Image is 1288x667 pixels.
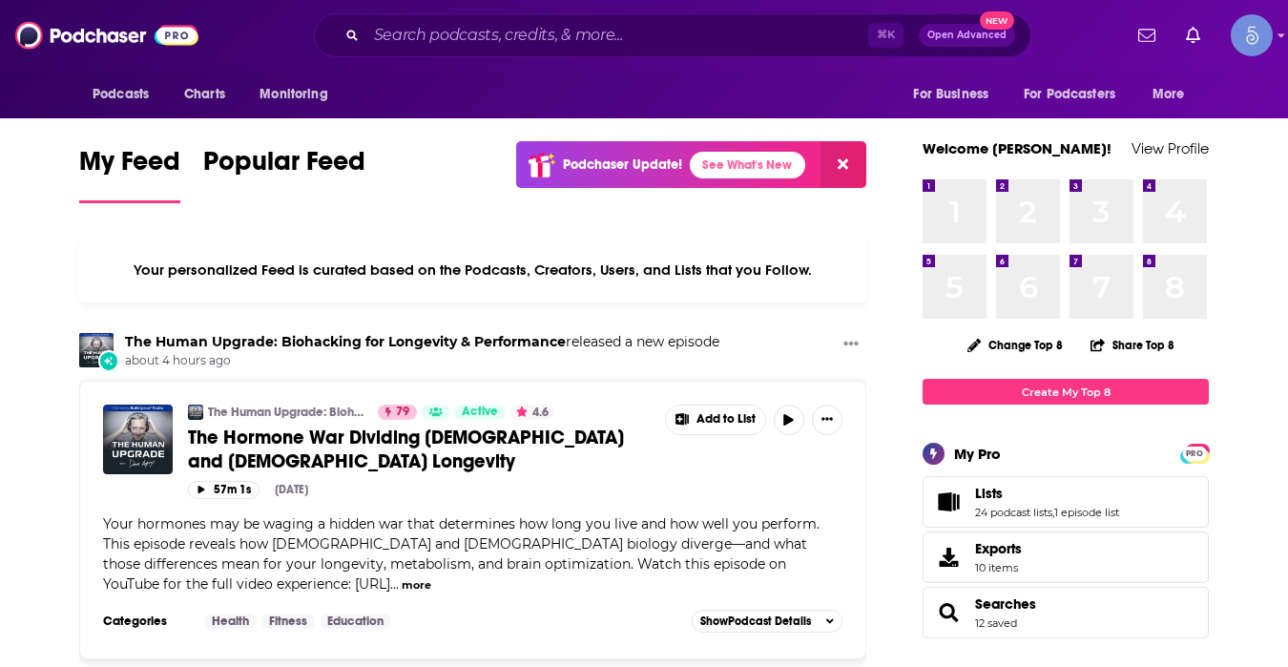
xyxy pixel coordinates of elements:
button: open menu [246,76,352,113]
a: Lists [929,489,967,515]
span: Your hormones may be waging a hidden war that determines how long you live and how well you perfo... [103,515,820,593]
a: 12 saved [975,616,1017,630]
a: Popular Feed [203,145,365,203]
a: 24 podcast lists [975,506,1052,519]
span: Charts [184,81,225,108]
span: 10 items [975,561,1022,574]
a: Welcome [PERSON_NAME]! [923,139,1111,157]
a: See What's New [690,152,805,178]
a: The Human Upgrade: Biohacking for Longevity & Performance [125,333,566,350]
span: Lists [975,485,1003,502]
img: User Profile [1231,14,1273,56]
span: , [1052,506,1054,519]
a: Show notifications dropdown [1178,19,1208,52]
span: Exports [975,540,1022,557]
button: open menu [1011,76,1143,113]
button: Show More Button [666,406,765,434]
button: Change Top 8 [956,333,1074,357]
div: New Episode [98,350,119,371]
a: 79 [378,405,417,420]
button: Show More Button [812,405,842,435]
a: Education [320,614,391,629]
span: Exports [929,544,967,571]
img: The Human Upgrade: Biohacking for Longevity & Performance [79,333,114,367]
span: ... [390,575,399,593]
span: Logged in as Spiral5-G1 [1231,14,1273,56]
span: For Podcasters [1024,81,1115,108]
span: The Hormone War Dividing [DEMOGRAPHIC_DATA] and [DEMOGRAPHIC_DATA] Longevity [188,426,624,473]
img: The Hormone War Dividing Female and Male Longevity [103,405,173,474]
div: Your personalized Feed is curated based on the Podcasts, Creators, Users, and Lists that you Follow. [79,238,866,302]
img: The Human Upgrade: Biohacking for Longevity & Performance [188,405,203,420]
a: View Profile [1132,139,1209,157]
button: 4.6 [510,405,554,420]
button: open menu [1139,76,1209,113]
span: about 4 hours ago [125,353,719,369]
span: Add to List [696,412,756,427]
span: Monitoring [260,81,327,108]
button: Open AdvancedNew [919,24,1015,47]
button: Share Top 8 [1090,326,1175,364]
button: ShowPodcast Details [692,610,842,633]
span: 79 [396,403,409,422]
span: Lists [923,476,1209,528]
input: Search podcasts, credits, & more... [366,20,868,51]
a: Show notifications dropdown [1131,19,1163,52]
span: Show Podcast Details [700,615,811,628]
span: Searches [923,587,1209,638]
a: The Human Upgrade: Biohacking for Longevity & Performance [208,405,365,420]
span: My Feed [79,145,180,189]
p: Podchaser Update! [563,156,682,173]
a: Exports [923,532,1209,583]
h3: released a new episode [125,333,719,351]
button: Show profile menu [1231,14,1273,56]
a: Lists [975,485,1119,502]
a: Charts [172,76,237,113]
img: Podchaser - Follow, Share and Rate Podcasts [15,17,198,53]
button: open menu [900,76,1012,113]
a: Active [454,405,506,420]
a: Health [204,614,257,629]
span: More [1153,81,1185,108]
a: Searches [975,595,1036,613]
div: [DATE] [275,483,308,496]
button: open menu [79,76,174,113]
a: My Feed [79,145,180,203]
a: Create My Top 8 [923,379,1209,405]
span: PRO [1183,447,1206,461]
span: Podcasts [93,81,149,108]
button: Show More Button [836,333,866,357]
div: Search podcasts, credits, & more... [314,13,1031,57]
a: The Hormone War Dividing [DEMOGRAPHIC_DATA] and [DEMOGRAPHIC_DATA] Longevity [188,426,652,473]
span: Popular Feed [203,145,365,189]
button: 57m 1s [188,481,260,499]
div: My Pro [954,445,1001,463]
span: ⌘ K [868,23,904,48]
a: PRO [1183,446,1206,460]
h3: Categories [103,614,189,629]
span: New [980,11,1014,30]
a: Searches [929,599,967,626]
span: Active [462,403,498,422]
button: more [402,577,431,594]
a: Fitness [261,614,315,629]
span: For Business [913,81,988,108]
span: Open Advanced [927,31,1007,40]
a: 1 episode list [1054,506,1119,519]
